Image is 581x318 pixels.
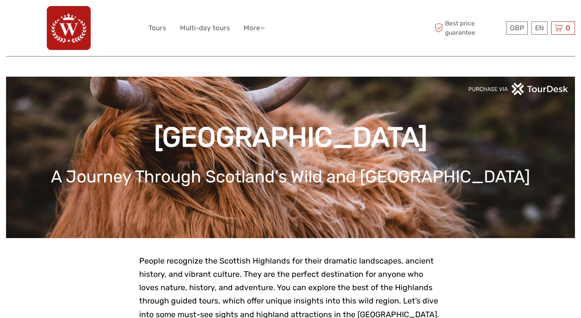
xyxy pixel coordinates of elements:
span: 0 [564,24,571,32]
span: Best price guarantee [433,19,505,37]
img: 742-83ef3242-0fcf-4e4b-9c00-44b4ddc54f43_logo_big.png [47,6,91,50]
a: Tours [148,22,166,34]
h1: [GEOGRAPHIC_DATA] [18,121,563,154]
div: EN [531,21,548,35]
span: GBP [510,24,524,32]
h1: A Journey Through Scotland’s Wild and [GEOGRAPHIC_DATA] [18,167,563,187]
img: PurchaseViaTourDeskwhite.png [468,83,569,95]
a: Multi-day tours [180,22,230,34]
a: More [244,22,265,34]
